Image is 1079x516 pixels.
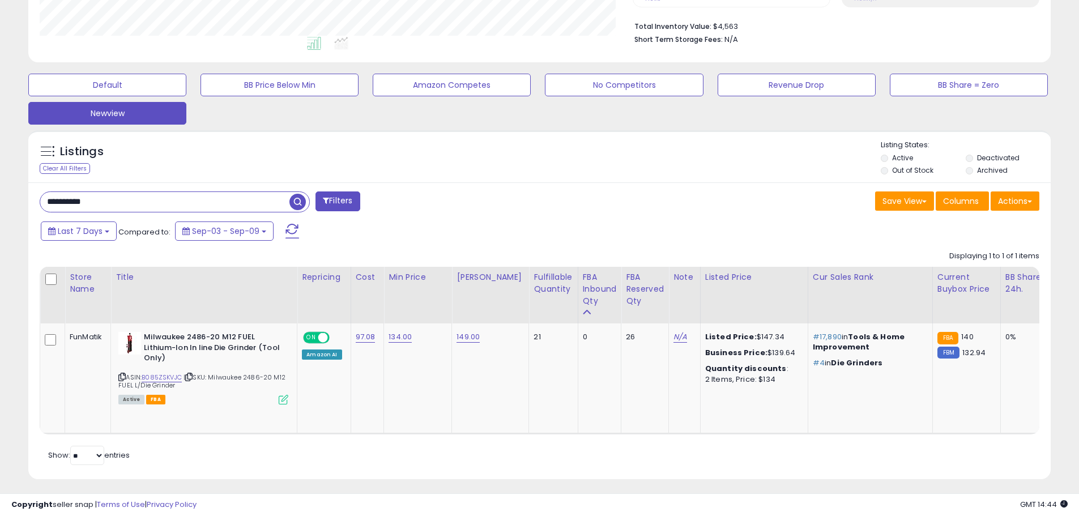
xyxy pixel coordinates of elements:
[389,271,447,283] div: Min Price
[626,332,660,342] div: 26
[813,331,842,342] span: #17,890
[634,19,1031,32] li: $4,563
[991,191,1039,211] button: Actions
[144,332,282,366] b: Milwaukee 2486-20 M12 FUEL Lithium-Ion In line Die Grinder (Tool Only)
[705,348,799,358] div: $139.64
[890,74,1048,96] button: BB Share = Zero
[937,347,959,359] small: FBM
[41,221,117,241] button: Last 7 Days
[116,271,292,283] div: Title
[813,331,905,352] span: Tools & Home Improvement
[315,191,360,211] button: Filters
[302,349,342,360] div: Amazon AI
[961,331,973,342] span: 140
[142,373,182,382] a: B085ZSKVJC
[304,333,318,343] span: ON
[977,165,1008,175] label: Archived
[673,271,696,283] div: Note
[875,191,934,211] button: Save View
[175,221,274,241] button: Sep-03 - Sep-09
[70,332,102,342] div: FunMatik
[118,373,285,390] span: | SKU: Milwaukee 2486-20 M12 FUEL L/Die Grinder
[705,332,799,342] div: $147.34
[534,271,573,295] div: Fulfillable Quantity
[937,271,996,295] div: Current Buybox Price
[1005,271,1047,295] div: BB Share 24h.
[962,347,986,358] span: 132.94
[118,395,144,404] span: All listings currently available for purchase on Amazon
[977,153,1020,163] label: Deactivated
[718,74,876,96] button: Revenue Drop
[1020,499,1068,510] span: 2025-09-17 14:44 GMT
[373,74,531,96] button: Amazon Competes
[534,332,569,342] div: 21
[302,271,346,283] div: Repricing
[118,332,141,355] img: 316w80ElCOL._SL40_.jpg
[70,271,106,295] div: Store Name
[705,271,803,283] div: Listed Price
[147,499,197,510] a: Privacy Policy
[356,331,376,343] a: 97.08
[724,34,738,45] span: N/A
[40,163,90,174] div: Clear All Filters
[457,271,524,283] div: [PERSON_NAME]
[583,271,617,307] div: FBA inbound Qty
[705,374,799,385] div: 2 Items, Price: $134
[943,195,979,207] span: Columns
[192,225,259,237] span: Sep-03 - Sep-09
[949,251,1039,262] div: Displaying 1 to 1 of 1 items
[389,331,412,343] a: 134.00
[28,74,186,96] button: Default
[328,333,346,343] span: OFF
[813,271,928,283] div: Cur Sales Rank
[457,331,480,343] a: 149.00
[634,22,711,31] b: Total Inventory Value:
[146,395,165,404] span: FBA
[97,499,145,510] a: Terms of Use
[28,102,186,125] button: Newview
[634,35,723,44] b: Short Term Storage Fees:
[705,364,799,374] div: :
[831,357,882,368] span: Die Grinders
[937,332,958,344] small: FBA
[118,227,170,237] span: Compared to:
[356,271,379,283] div: Cost
[705,347,767,358] b: Business Price:
[1005,332,1043,342] div: 0%
[705,331,757,342] b: Listed Price:
[705,363,787,374] b: Quantity discounts
[813,332,924,352] p: in
[626,271,664,307] div: FBA Reserved Qty
[936,191,989,211] button: Columns
[11,500,197,510] div: seller snap | |
[583,332,613,342] div: 0
[201,74,359,96] button: BB Price Below Min
[11,499,53,510] strong: Copyright
[48,450,130,460] span: Show: entries
[545,74,703,96] button: No Competitors
[60,144,104,160] h5: Listings
[58,225,103,237] span: Last 7 Days
[892,165,933,175] label: Out of Stock
[673,331,687,343] a: N/A
[892,153,913,163] label: Active
[118,332,288,403] div: ASIN:
[881,140,1051,151] p: Listing States:
[813,357,825,368] span: #4
[813,358,924,368] p: in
